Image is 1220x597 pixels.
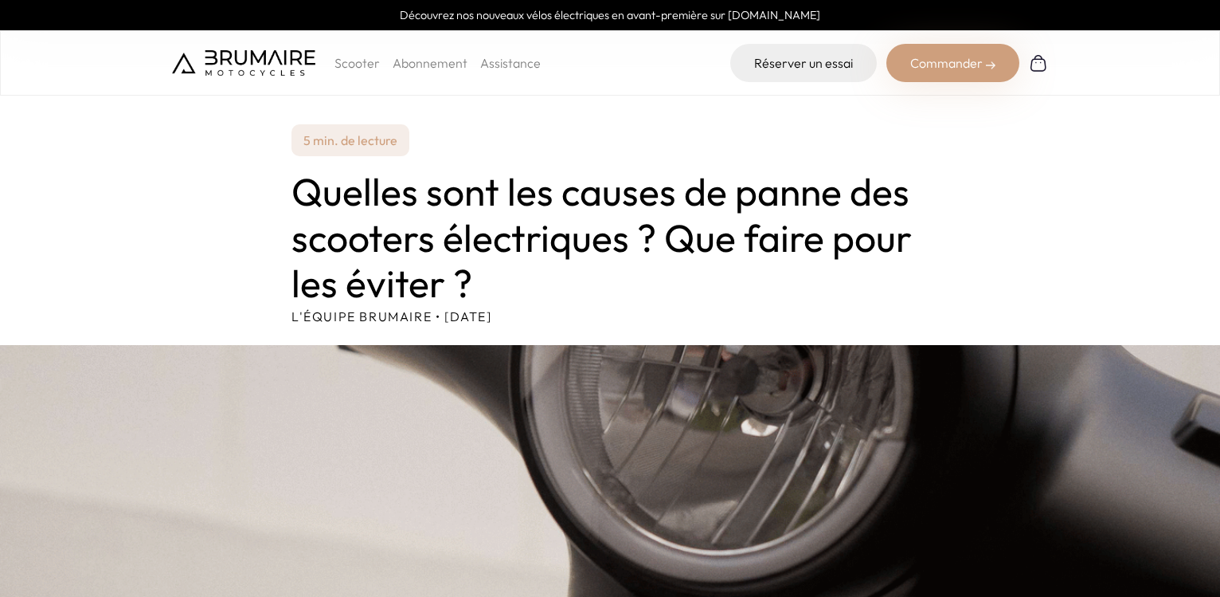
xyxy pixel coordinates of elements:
[291,169,929,307] h1: Quelles sont les causes de panne des scooters électriques ? Que faire pour les éviter ?
[172,50,315,76] img: Brumaire Motocycles
[986,61,995,70] img: right-arrow-2.png
[1029,53,1048,73] img: Panier
[730,44,877,82] a: Réserver un essai
[291,124,409,156] p: 5 min. de lecture
[291,307,929,326] p: L'équipe Brumaire • [DATE]
[480,55,541,71] a: Assistance
[393,55,467,71] a: Abonnement
[334,53,380,73] p: Scooter
[886,44,1019,82] div: Commander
